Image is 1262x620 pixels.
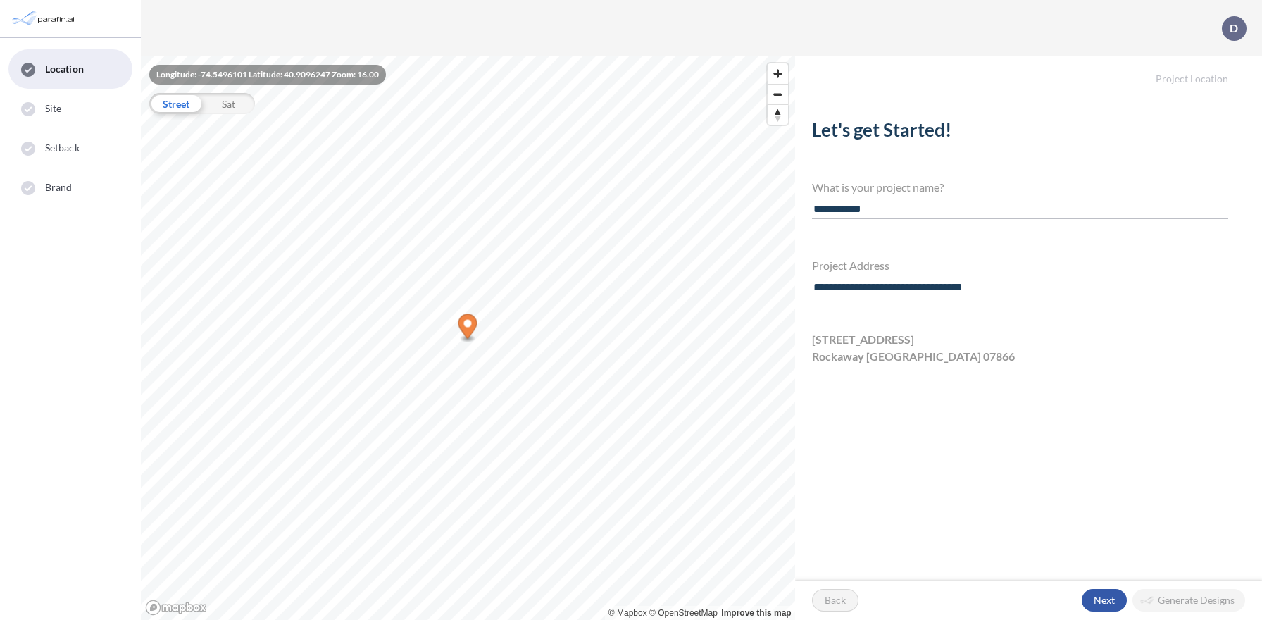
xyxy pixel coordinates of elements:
[768,84,788,104] button: Zoom out
[1082,589,1127,612] button: Next
[45,62,84,76] span: Location
[768,63,788,84] button: Zoom in
[608,608,647,618] a: Mapbox
[149,65,386,85] div: Longitude: -74.5496101 Latitude: 40.9096247 Zoom: 16.00
[1230,22,1238,35] p: D
[812,259,1228,272] h4: Project Address
[768,105,788,125] span: Reset bearing to north
[812,348,1015,365] span: Rockaway [GEOGRAPHIC_DATA] 07866
[768,104,788,125] button: Reset bearing to north
[145,600,207,616] a: Mapbox homepage
[45,141,80,155] span: Setback
[812,119,1228,147] h2: Let's get Started!
[141,56,795,620] canvas: Map
[45,101,61,116] span: Site
[795,56,1262,85] h5: Project Location
[202,93,255,114] div: Sat
[721,608,791,618] a: Improve this map
[458,314,477,343] div: Map marker
[768,85,788,104] span: Zoom out
[812,331,914,348] span: [STREET_ADDRESS]
[45,180,73,194] span: Brand
[649,608,718,618] a: OpenStreetMap
[11,6,79,32] img: Parafin
[812,180,1228,194] h4: What is your project name?
[149,93,202,114] div: Street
